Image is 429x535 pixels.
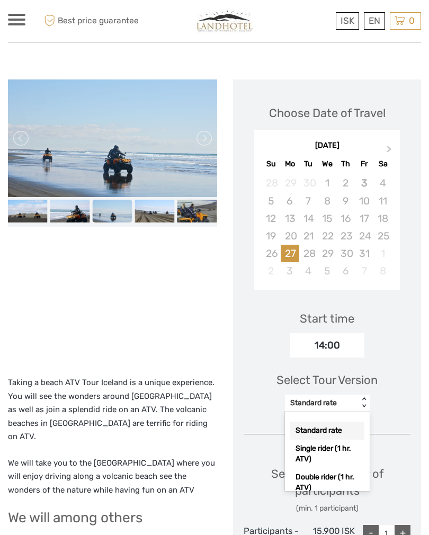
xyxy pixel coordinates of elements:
h2: We will among others [8,510,217,527]
div: Not available Saturday, October 18th, 2025 [373,210,392,227]
div: Not available Saturday, October 11th, 2025 [373,192,392,210]
div: Not available Thursday, October 23rd, 2025 [336,227,355,245]
div: Not available Wednesday, October 8th, 2025 [318,192,336,210]
img: 5f4a38ef03f24dc2a2922387b97116bc_slider_thumbnail.jpeg [177,200,217,222]
div: Not available Friday, October 3rd, 2025 [355,174,373,192]
button: Next Month [382,143,399,160]
div: 14:00 [290,333,364,358]
div: Not available Monday, October 13th, 2025 [281,210,299,227]
div: Not available Sunday, September 28th, 2025 [262,174,280,192]
div: Su [262,157,280,171]
div: Choose Wednesday, November 5th, 2025 [318,262,336,280]
div: Not available Sunday, October 5th, 2025 [262,192,280,210]
div: Not available Sunday, October 26th, 2025 [262,245,280,262]
div: Not available Sunday, October 12th, 2025 [262,210,280,227]
div: Not available Monday, October 20th, 2025 [281,227,299,245]
div: Single rider (1 hr. ATV) [290,440,364,468]
div: Not available Wednesday, October 1st, 2025 [318,174,336,192]
div: Start time [300,310,354,327]
div: Mo [281,157,299,171]
div: Not available Saturday, October 25th, 2025 [373,227,392,245]
div: Tu [299,157,318,171]
div: Not available Friday, October 24th, 2025 [355,227,373,245]
div: Not available Saturday, November 8th, 2025 [373,262,392,280]
p: Taking a beach ATV Tour Iceland is a unique experience. You will see the wonders around [GEOGRAPH... [8,376,217,444]
div: Not available Friday, October 10th, 2025 [355,192,373,210]
div: Sa [373,157,392,171]
div: Not available Tuesday, October 28th, 2025 [299,245,318,262]
div: Not available Tuesday, October 14th, 2025 [299,210,318,227]
div: Not available Thursday, October 16th, 2025 [336,210,355,227]
img: ad35a4491daa4f68a6701cb83ef0d9c0_slider_thumbnail.jpeg [135,200,175,222]
div: Standard rate [290,422,364,440]
span: ISK [341,15,354,26]
div: month 2025-10 [257,174,396,280]
div: Choose Tuesday, November 4th, 2025 [299,262,318,280]
img: 794-4d1e71b2-5dd0-4a39-8cc1-b0db556bc61e_logo_small.jpg [189,8,262,34]
img: 2f80eb716dc642b8972e4be3c3c99de7_slider_thumbnail.jpeg [93,200,132,222]
div: Select the number of participants [244,466,410,514]
div: (min. 1 participant) [244,503,410,514]
div: Not available Monday, September 29th, 2025 [281,174,299,192]
div: Not available Friday, October 17th, 2025 [355,210,373,227]
div: Not available Friday, November 7th, 2025 [355,262,373,280]
div: Not available Thursday, October 2nd, 2025 [336,174,355,192]
div: Choose Monday, October 27th, 2025 [281,245,299,262]
div: We [318,157,336,171]
span: Best price guarantee [41,12,139,30]
div: Not available Saturday, November 1st, 2025 [373,245,392,262]
div: < > [359,397,368,408]
div: [DATE] [254,140,400,151]
div: Not available Tuesday, September 30th, 2025 [299,174,318,192]
div: Not available Monday, October 6th, 2025 [281,192,299,210]
div: Choose Thursday, November 6th, 2025 [336,262,355,280]
div: Not available Thursday, October 30th, 2025 [336,245,355,262]
div: Double rider (1 hr. ATV) [290,468,364,497]
div: Th [336,157,355,171]
div: EN [364,12,385,30]
div: Not available Tuesday, October 21st, 2025 [299,227,318,245]
div: Not available Wednesday, October 22nd, 2025 [318,227,336,245]
div: Not available Wednesday, October 15th, 2025 [318,210,336,227]
div: Not available Sunday, November 2nd, 2025 [262,262,280,280]
img: 8087737905f74bfc84bf75b88cce8f6f_slider_thumbnail.jpeg [8,200,48,222]
div: Standard rate [290,398,353,408]
div: Select Tour Version [276,372,378,388]
div: Not available Friday, October 31st, 2025 [355,245,373,262]
div: Choose Date of Travel [269,105,386,121]
span: 0 [407,15,416,26]
div: Not available Saturday, October 4th, 2025 [373,174,392,192]
div: Not available Sunday, October 19th, 2025 [262,227,280,245]
div: Not available Tuesday, October 7th, 2025 [299,192,318,210]
img: 604df6c4f571429ab6678f308324f97a_slider_thumbnail.jpeg [50,200,90,222]
div: Not available Wednesday, October 29th, 2025 [318,245,336,262]
div: Choose Monday, November 3rd, 2025 [281,262,299,280]
div: Fr [355,157,373,171]
img: 2f80eb716dc642b8972e4be3c3c99de7_main_slider.jpeg [8,79,217,197]
div: Not available Thursday, October 9th, 2025 [336,192,355,210]
p: We will take you to the [GEOGRAPHIC_DATA] where you will enjoy driving along a volcanic beach see... [8,457,217,497]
